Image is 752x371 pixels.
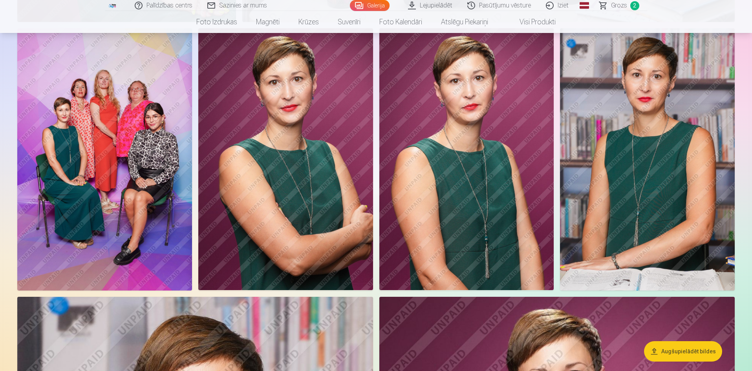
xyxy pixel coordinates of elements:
a: Suvenīri [328,11,370,33]
a: Foto kalendāri [370,11,432,33]
span: 2 [630,1,639,10]
a: Atslēgu piekariņi [432,11,498,33]
img: /fa1 [108,3,117,8]
a: Visi produkti [498,11,565,33]
span: Grozs [611,1,627,10]
a: Magnēti [247,11,289,33]
a: Krūzes [289,11,328,33]
button: Augšupielādēt bildes [644,341,722,362]
a: Foto izdrukas [187,11,247,33]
